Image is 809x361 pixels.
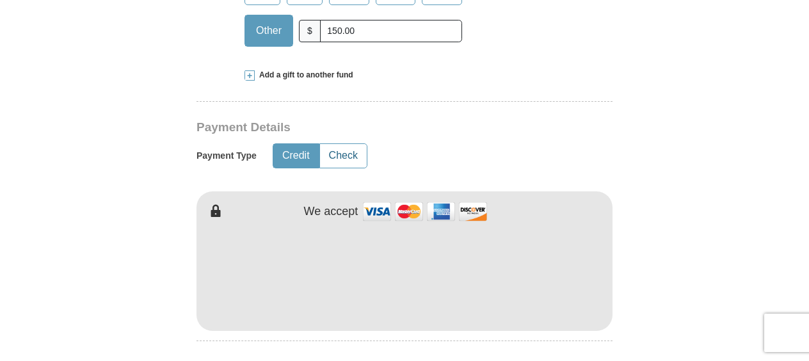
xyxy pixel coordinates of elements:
button: Credit [273,144,319,168]
img: credit cards accepted [361,198,489,225]
h4: We accept [304,205,358,219]
span: $ [299,20,321,42]
span: Add a gift to another fund [255,70,353,81]
input: Other Amount [320,20,462,42]
h3: Payment Details [196,120,523,135]
h5: Payment Type [196,150,257,161]
span: Other [250,21,288,40]
button: Check [320,144,367,168]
